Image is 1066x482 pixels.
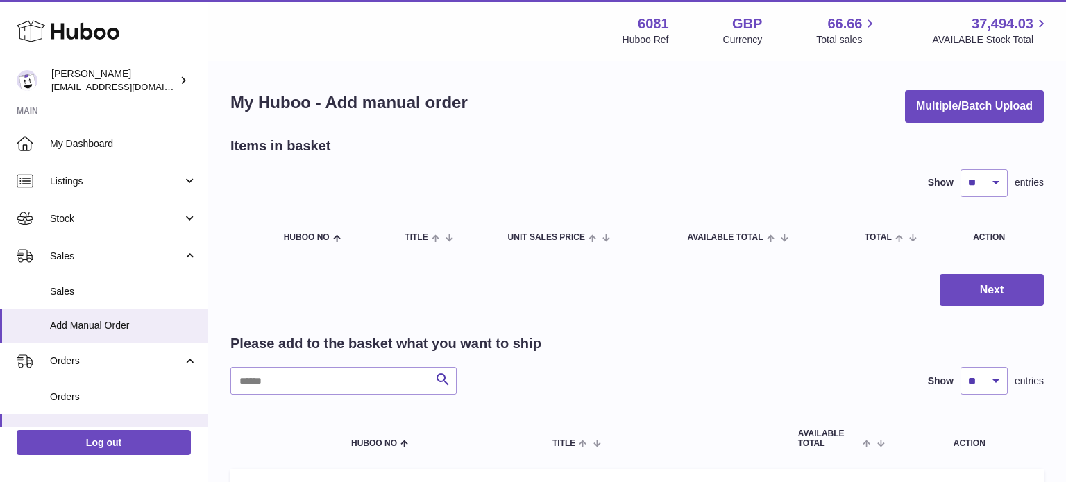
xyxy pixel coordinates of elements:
span: 66.66 [827,15,862,33]
span: entries [1015,375,1044,388]
span: Orders [50,354,183,368]
div: Huboo Ref [623,33,669,46]
th: Action [895,415,1044,461]
span: Huboo no [351,439,397,448]
span: Listings [50,175,183,188]
a: 37,494.03 AVAILABLE Stock Total [932,15,1049,46]
span: Sales [50,250,183,263]
span: Add Manual Order [50,319,197,332]
span: Orders [50,390,197,404]
span: Huboo no [284,233,330,242]
div: Action [973,233,1030,242]
h2: Please add to the basket what you want to ship [230,334,541,353]
span: Total [865,233,892,242]
span: AVAILABLE Total [687,233,763,242]
button: Next [940,274,1044,307]
h1: My Huboo - Add manual order [230,92,468,114]
a: Log out [17,430,191,455]
label: Show [928,375,954,388]
span: Add Manual Order [50,424,197,438]
span: My Dashboard [50,137,197,150]
span: 37,494.03 [972,15,1033,33]
img: hello@pogsheadphones.com [17,70,37,91]
span: AVAILABLE Stock Total [932,33,1049,46]
span: entries [1015,176,1044,189]
strong: 6081 [638,15,669,33]
span: Stock [50,212,183,225]
label: Show [928,176,954,189]
span: Total sales [816,33,878,46]
span: Title [405,233,428,242]
span: AVAILABLE Total [798,429,860,447]
span: Title [552,439,575,448]
span: [EMAIL_ADDRESS][DOMAIN_NAME] [51,81,204,92]
div: Currency [723,33,763,46]
div: [PERSON_NAME] [51,67,176,94]
span: Unit Sales Price [508,233,585,242]
strong: GBP [732,15,762,33]
a: 66.66 Total sales [816,15,878,46]
button: Multiple/Batch Upload [905,90,1044,123]
span: Sales [50,285,197,298]
h2: Items in basket [230,137,331,155]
